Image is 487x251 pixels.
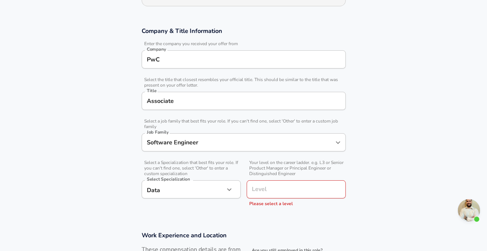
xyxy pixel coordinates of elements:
[250,184,342,195] input: L3
[147,177,190,181] label: Select Specialization
[142,77,346,88] span: Select the title that closest resembles your official title. This should be similar to the title ...
[142,180,224,198] div: Data
[142,118,346,130] span: Select a job family that best fits your role. If you can't find one, select 'Other' to enter a cu...
[142,27,346,35] h3: Company & Title Information
[142,41,346,47] span: Enter the company you received your offer from
[247,160,346,177] span: Your level on the career ladder. e.g. L3 or Senior Product Manager or Principal Engineer or Disti...
[147,88,156,93] label: Title
[147,47,166,51] label: Company
[145,95,342,107] input: Software Engineer
[147,130,169,134] label: Job Family
[249,201,293,207] span: Please select a level
[458,199,480,221] div: Open chat
[145,137,331,148] input: Software Engineer
[333,137,343,148] button: Open
[142,231,346,240] h3: Work Experience and Location
[145,54,342,65] input: Google
[142,160,241,177] span: Select a Specialization that best fits your role. If you can't find one, select 'Other' to enter ...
